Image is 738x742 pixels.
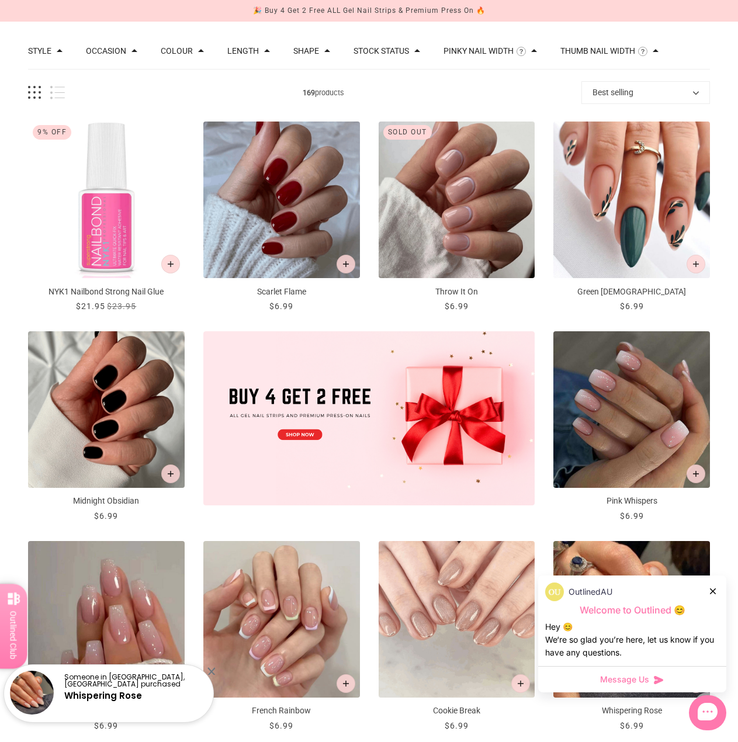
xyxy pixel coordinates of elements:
[161,255,180,273] button: Add to cart
[269,721,293,730] span: $6.99
[379,541,535,732] a: Cookie Break
[227,47,259,55] button: Filter by Length
[379,122,535,278] img: Throw It On-Press on Manicure-Outlined
[76,301,105,311] span: $21.95
[50,86,65,99] button: List view
[65,86,581,99] span: products
[620,301,644,311] span: $6.99
[28,122,185,313] a: NYK1 Nailbond Strong Nail Glue
[203,705,360,717] p: French Rainbow
[545,582,564,601] img: data:image/png;base64,iVBORw0KGgoAAAANSUhEUgAAACQAAAAkCAYAAADhAJiYAAACJklEQVR4AexUO28TQRice/mFQxI...
[86,47,126,55] button: Filter by Occasion
[553,122,710,313] a: Green Zen
[28,86,41,99] button: Grid view
[28,331,185,522] a: Midnight Obsidian
[383,125,432,140] div: Sold out
[94,721,118,730] span: $6.99
[620,721,644,730] span: $6.99
[107,301,136,311] span: $23.95
[28,47,51,55] button: Filter by Style
[379,705,535,717] p: Cookie Break
[28,541,185,732] a: Fairy Floss
[581,81,710,104] button: Best selling
[28,495,185,507] p: Midnight Obsidian
[553,705,710,717] p: Whispering Rose
[379,286,535,298] p: Throw It On
[445,301,469,311] span: $6.99
[511,674,530,693] button: Add to cart
[545,620,719,659] div: Hey 😊 We‘re so glad you’re here, let us know if you have any questions.
[28,286,185,298] p: NYK1 Nailbond Strong Nail Glue
[64,674,203,688] p: Someone in [GEOGRAPHIC_DATA], [GEOGRAPHIC_DATA] purchased
[354,47,409,55] button: Filter by Stock status
[337,255,355,273] button: Add to cart
[64,689,142,702] a: Whispering Rose
[203,541,360,732] a: French Rainbow
[203,122,360,278] img: Scarlet Flame-Press on Manicure-Outlined
[553,541,710,732] a: Whispering Rose
[687,255,705,273] button: Add to cart
[161,464,180,483] button: Add to cart
[33,125,71,140] div: 9% Off
[253,5,486,17] div: 🎉 Buy 4 Get 2 Free ALL Gel Nail Strips & Premium Press On 🔥
[269,301,293,311] span: $6.99
[600,674,649,685] span: Message Us
[28,331,185,488] img: Midnight Obsidian-Press on Manicure-Outlined
[545,604,719,616] p: Welcome to Outlined 😊
[560,47,635,55] button: Filter by Thumb Nail Width
[553,331,710,522] a: Pink Whispers
[569,585,612,598] p: OutlinedAU
[303,88,315,97] b: 169
[94,511,118,521] span: $6.99
[337,674,355,693] button: Add to cart
[553,286,710,298] p: Green [DEMOGRAPHIC_DATA]
[203,122,360,313] a: Scarlet Flame
[620,511,644,521] span: $6.99
[379,122,535,313] a: Throw It On
[203,286,360,298] p: Scarlet Flame
[553,495,710,507] p: Pink Whispers
[444,47,514,55] button: Filter by Pinky Nail Width
[293,47,319,55] button: Filter by Shape
[687,464,705,483] button: Add to cart
[161,47,193,55] button: Filter by Colour
[445,721,469,730] span: $6.99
